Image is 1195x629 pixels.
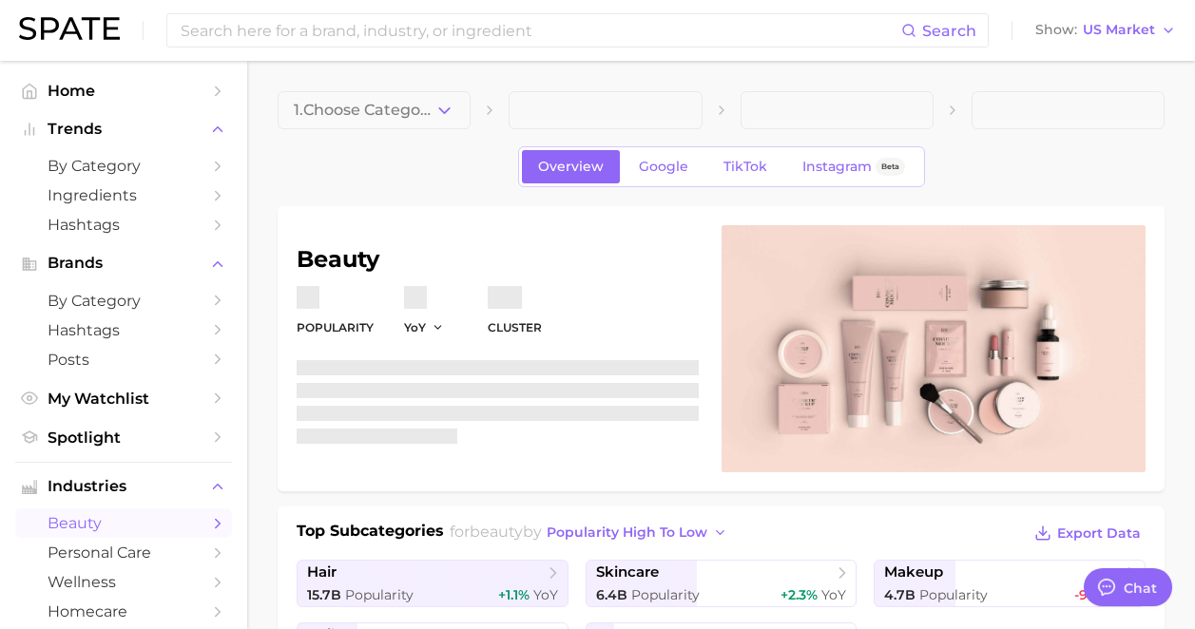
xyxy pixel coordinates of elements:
[802,159,872,175] span: Instagram
[15,567,232,597] a: wellness
[48,321,200,339] span: Hashtags
[522,150,620,183] a: Overview
[15,151,232,181] a: by Category
[821,586,846,603] span: YoY
[297,248,699,271] h1: beauty
[15,210,232,239] a: Hashtags
[48,543,200,562] span: personal care
[922,22,976,40] span: Search
[874,560,1146,607] a: makeup4.7b Popularity-9.1% YoY
[307,586,341,603] span: 15.7b
[278,91,471,129] button: 1.Choose Category
[723,159,767,175] span: TikTok
[48,390,200,408] span: My Watchlist
[498,586,530,603] span: +1.1%
[1031,18,1181,43] button: ShowUS Market
[19,17,120,40] img: SPATE
[15,384,232,413] a: My Watchlist
[1030,520,1146,546] button: Export Data
[297,520,444,548] h1: Top Subcategories
[179,14,901,47] input: Search here for a brand, industry, or ingredient
[15,508,232,538] a: beauty
[596,563,659,581] span: skincare
[470,523,523,541] span: beauty
[48,351,200,369] span: Posts
[15,315,232,345] a: Hashtags
[488,316,542,339] dt: cluster
[538,159,604,175] span: Overview
[48,514,200,532] span: beauty
[1035,25,1077,35] span: Show
[639,159,688,175] span: Google
[404,319,445,335] button: YoY
[533,586,558,603] span: YoY
[1074,586,1107,603] span: -9.1%
[15,249,232,277] button: Brands
[15,597,232,626] a: homecare
[786,150,921,183] a: InstagramBeta
[15,181,232,210] a: Ingredients
[345,586,414,603] span: Popularity
[1083,25,1155,35] span: US Market
[15,115,232,143] button: Trends
[297,316,374,339] dt: Popularity
[48,602,200,620] span: homecare
[542,520,733,545] button: popularity high to low
[404,319,426,335] span: YoY
[48,573,200,591] span: wellness
[15,472,232,501] button: Industries
[919,586,988,603] span: Popularity
[15,538,232,567] a: personal care
[631,586,700,603] span: Popularity
[15,286,232,315] a: by Category
[884,563,943,581] span: makeup
[48,255,200,272] span: Brands
[48,429,200,447] span: Spotlight
[48,82,200,100] span: Home
[48,292,200,310] span: by Category
[48,186,200,204] span: Ingredients
[48,121,200,138] span: Trends
[48,157,200,175] span: by Category
[884,586,916,603] span: 4.7b
[15,345,232,374] a: Posts
[297,560,569,607] a: hair15.7b Popularity+1.1% YoY
[307,563,337,581] span: hair
[48,478,200,495] span: Industries
[881,159,899,175] span: Beta
[450,523,733,541] span: for by
[547,524,707,541] span: popularity high to low
[294,102,434,119] span: 1. Choose Category
[781,586,818,603] span: +2.3%
[1057,525,1141,542] span: Export Data
[623,150,704,183] a: Google
[586,560,858,607] a: skincare6.4b Popularity+2.3% YoY
[596,586,627,603] span: 6.4b
[707,150,783,183] a: TikTok
[15,76,232,105] a: Home
[15,423,232,452] a: Spotlight
[48,216,200,234] span: Hashtags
